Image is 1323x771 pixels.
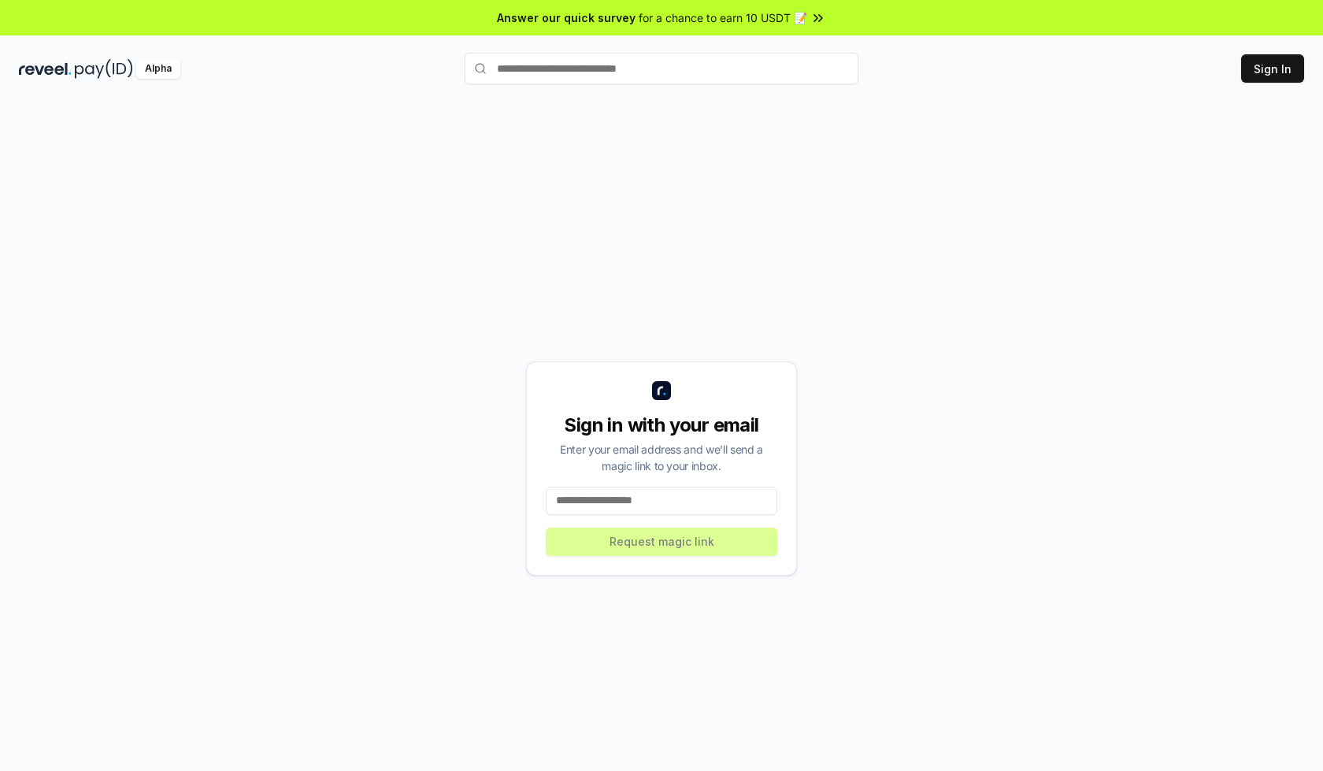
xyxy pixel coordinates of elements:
[497,9,636,26] span: Answer our quick survey
[639,9,807,26] span: for a chance to earn 10 USDT 📝
[546,441,777,474] div: Enter your email address and we’ll send a magic link to your inbox.
[19,59,72,79] img: reveel_dark
[546,413,777,438] div: Sign in with your email
[75,59,133,79] img: pay_id
[652,381,671,400] img: logo_small
[136,59,180,79] div: Alpha
[1241,54,1304,83] button: Sign In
